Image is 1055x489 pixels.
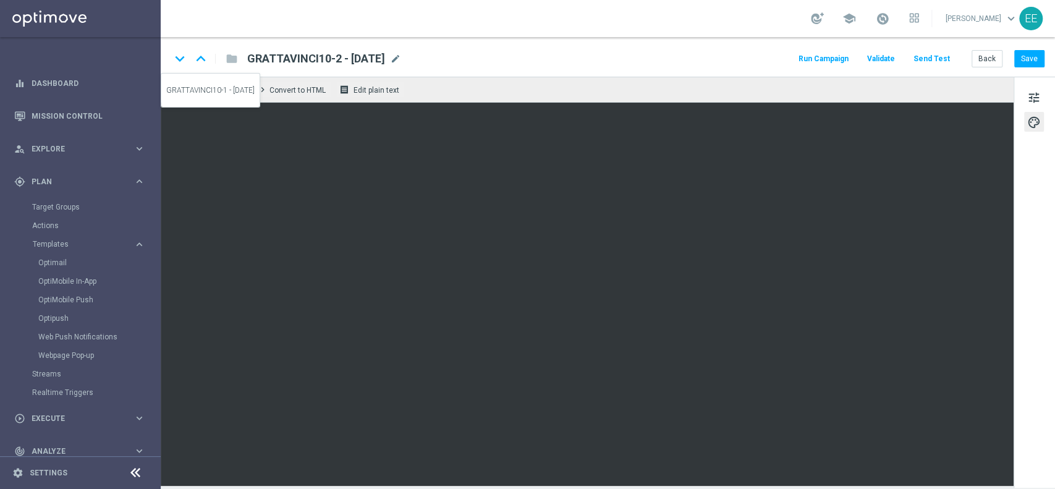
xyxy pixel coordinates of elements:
[38,346,159,365] div: Webpage Pop-up
[171,49,189,68] i: keyboard_arrow_down
[38,328,159,346] div: Web Push Notifications
[14,79,146,88] button: equalizer Dashboard
[1014,50,1044,67] button: Save
[944,9,1019,28] a: [PERSON_NAME]keyboard_arrow_down
[192,49,210,68] i: keyboard_arrow_up
[32,239,146,249] button: Templates keyboard_arrow_right
[14,446,25,457] i: track_changes
[33,240,133,248] div: Templates
[14,176,133,187] div: Plan
[32,448,133,455] span: Analyze
[972,50,1002,67] button: Back
[198,82,247,98] button: remove_red_eye Preview
[14,67,145,100] div: Dashboard
[12,467,23,478] i: settings
[255,85,265,95] span: code
[1027,90,1041,106] span: tune
[133,239,145,250] i: keyboard_arrow_right
[38,351,129,360] a: Webpage Pop-up
[865,51,897,67] button: Validate
[38,276,129,286] a: OptiMobile In-App
[912,51,952,67] button: Send Test
[32,383,159,402] div: Realtime Triggers
[1027,114,1041,130] span: palette
[38,253,159,272] div: Optimail
[14,413,25,424] i: play_circle_outline
[38,291,159,309] div: OptiMobile Push
[32,415,133,422] span: Execute
[32,145,133,153] span: Explore
[14,100,145,132] div: Mission Control
[1004,12,1018,25] span: keyboard_arrow_down
[797,51,850,67] button: Run Campaign
[14,177,146,187] button: gps_fixed Plan keyboard_arrow_right
[14,446,133,457] div: Analyze
[354,86,399,95] span: Edit plain text
[14,414,146,423] button: play_circle_outline Execute keyboard_arrow_right
[867,54,895,63] span: Validate
[32,388,129,398] a: Realtime Triggers
[336,82,405,98] button: receipt Edit plain text
[30,469,67,477] a: Settings
[215,86,242,95] span: Preview
[14,78,25,89] i: equalizer
[842,12,856,25] span: school
[14,143,133,155] div: Explore
[32,100,145,132] a: Mission Control
[133,412,145,424] i: keyboard_arrow_right
[14,413,133,424] div: Execute
[33,240,121,248] span: Templates
[38,313,129,323] a: Optipush
[14,111,146,121] button: Mission Control
[32,178,133,185] span: Plan
[32,202,129,212] a: Target Groups
[38,258,129,268] a: Optimail
[38,309,159,328] div: Optipush
[1024,112,1044,132] button: palette
[1019,7,1043,30] div: EE
[133,143,145,155] i: keyboard_arrow_right
[32,216,159,235] div: Actions
[14,176,25,187] i: gps_fixed
[32,221,129,231] a: Actions
[32,369,129,379] a: Streams
[38,295,129,305] a: OptiMobile Push
[14,446,146,456] button: track_changes Analyze keyboard_arrow_right
[247,51,385,66] span: GRATTAVINCI10-2 - 10.09.2025
[1024,87,1044,107] button: tune
[201,85,211,95] i: remove_red_eye
[390,53,401,64] span: mode_edit
[32,365,159,383] div: Streams
[14,143,25,155] i: person_search
[252,82,331,98] button: code Convert to HTML
[133,445,145,457] i: keyboard_arrow_right
[38,272,159,291] div: OptiMobile In-App
[339,85,349,95] i: receipt
[32,198,159,216] div: Target Groups
[32,67,145,100] a: Dashboard
[133,176,145,187] i: keyboard_arrow_right
[14,144,146,154] button: person_search Explore keyboard_arrow_right
[32,235,159,365] div: Templates
[38,332,129,342] a: Web Push Notifications
[269,86,326,95] span: Convert to HTML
